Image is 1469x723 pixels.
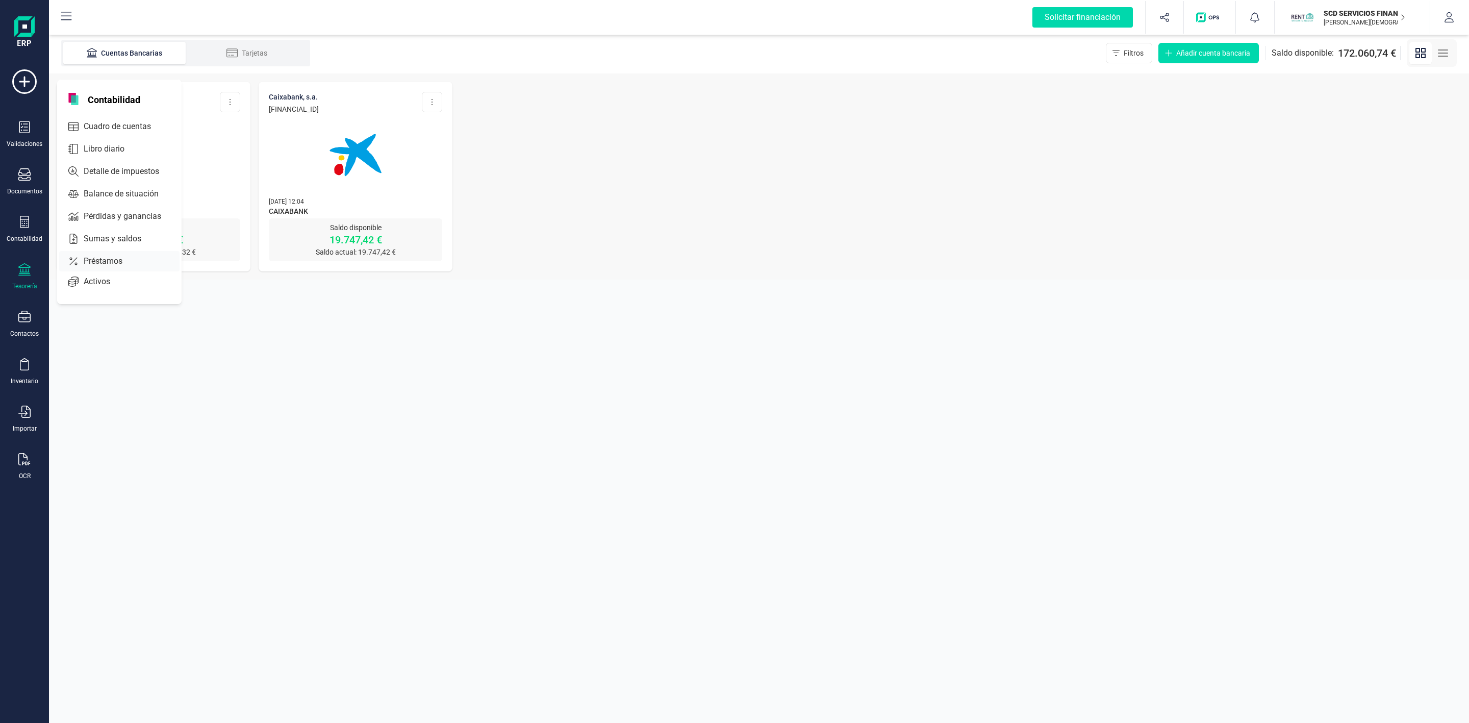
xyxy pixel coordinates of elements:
[1124,48,1144,58] span: Filtros
[13,425,37,433] div: Importar
[1287,1,1417,34] button: SCSCD SERVICIOS FINANCIEROS SL[PERSON_NAME][DEMOGRAPHIC_DATA][DEMOGRAPHIC_DATA]
[1196,12,1223,22] img: Logo de OPS
[1324,18,1405,27] p: [PERSON_NAME][DEMOGRAPHIC_DATA][DEMOGRAPHIC_DATA]
[80,255,141,267] span: Préstamos
[10,330,39,338] div: Contactos
[269,92,319,102] p: CAIXABANK, S.A.
[80,143,143,155] span: Libro diario
[80,276,129,288] span: Activos
[1158,43,1259,63] button: Añadir cuenta bancaria
[19,472,31,480] div: OCR
[7,140,42,148] div: Validaciones
[269,233,442,247] p: 19.747,42 €
[1176,48,1250,58] span: Añadir cuenta bancaria
[80,210,180,222] span: Pérdidas y ganancias
[269,198,304,205] span: [DATE] 12:04
[1324,8,1405,18] p: SCD SERVICIOS FINANCIEROS SL
[7,235,42,243] div: Contabilidad
[12,282,37,290] div: Tesorería
[269,247,442,257] p: Saldo actual: 19.747,42 €
[269,222,442,233] p: Saldo disponible
[7,187,42,195] div: Documentos
[80,188,177,200] span: Balance de situación
[1020,1,1145,34] button: Solicitar financiación
[1291,6,1313,29] img: SC
[1272,47,1334,59] span: Saldo disponible:
[1338,46,1396,60] span: 172.060,74 €
[11,377,38,385] div: Inventario
[269,104,319,114] p: [FINANCIAL_ID]
[206,48,288,58] div: Tarjetas
[80,233,160,245] span: Sumas y saldos
[14,16,35,49] img: Logo Finanedi
[1032,7,1133,28] div: Solicitar financiación
[80,165,178,178] span: Detalle de impuestos
[80,120,169,133] span: Cuadro de cuentas
[269,206,442,218] span: CAIXABANK
[84,48,165,58] div: Cuentas Bancarias
[1190,1,1229,34] button: Logo de OPS
[82,93,146,105] span: Contabilidad
[1106,43,1152,63] button: Filtros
